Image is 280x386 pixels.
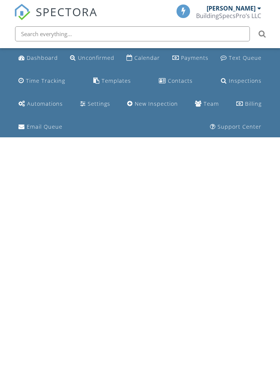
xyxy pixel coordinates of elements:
[218,51,265,65] a: Text Queue
[14,4,30,20] img: The Best Home Inspection Software - Spectora
[134,54,160,61] div: Calendar
[36,4,97,20] span: SPECTORA
[181,54,208,61] div: Payments
[218,74,265,88] a: Inspections
[90,74,134,88] a: Templates
[229,54,262,61] div: Text Queue
[218,123,262,130] div: Support Center
[169,51,212,65] a: Payments
[207,5,256,12] div: [PERSON_NAME]
[207,120,265,134] a: Support Center
[26,77,65,84] div: Time Tracking
[78,54,114,61] div: Unconfirmed
[15,120,65,134] a: Email Queue
[124,97,181,111] a: New Inspection
[102,77,131,84] div: Templates
[135,100,178,107] div: New Inspection
[14,10,97,26] a: SPECTORA
[15,97,66,111] a: Automations (Basic)
[123,51,163,65] a: Calendar
[88,100,110,107] div: Settings
[204,100,219,107] div: Team
[156,74,196,88] a: Contacts
[27,123,62,130] div: Email Queue
[77,97,113,111] a: Settings
[192,97,222,111] a: Team
[15,74,68,88] a: Time Tracking
[233,97,265,111] a: Billing
[196,12,261,20] div: BuildingSpecsPro’s LLC
[245,100,262,107] div: Billing
[15,51,61,65] a: Dashboard
[27,100,63,107] div: Automations
[229,77,262,84] div: Inspections
[168,77,193,84] div: Contacts
[27,54,58,61] div: Dashboard
[67,51,117,65] a: Unconfirmed
[15,26,250,41] input: Search everything...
